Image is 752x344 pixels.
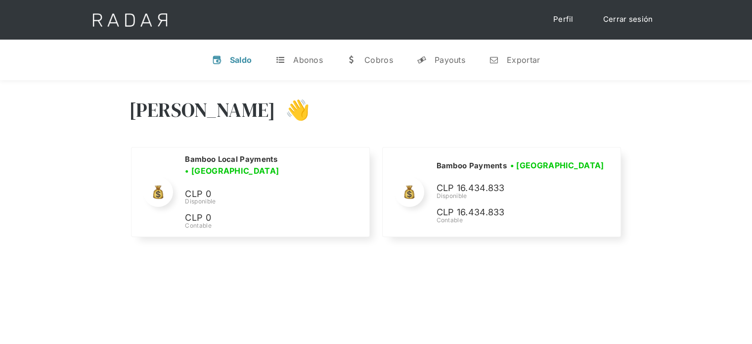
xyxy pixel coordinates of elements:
div: y [417,55,427,65]
div: Contable [436,216,607,225]
p: CLP 16.434.833 [436,205,584,220]
a: Cerrar sesión [593,10,663,29]
div: Cobros [364,55,393,65]
div: Disponible [185,197,357,206]
div: Abonos [293,55,323,65]
div: v [212,55,222,65]
div: t [275,55,285,65]
div: w [347,55,356,65]
div: Payouts [435,55,465,65]
div: Contable [185,221,357,230]
div: n [489,55,499,65]
div: Disponible [436,192,607,200]
p: CLP 0 [185,211,333,225]
div: Exportar [507,55,540,65]
h3: 👋 [275,98,310,122]
div: Saldo [230,55,252,65]
h3: [PERSON_NAME] [129,98,276,122]
p: CLP 16.434.833 [436,181,584,196]
h2: Bamboo Local Payments [185,154,277,164]
h3: • [GEOGRAPHIC_DATA] [185,165,279,177]
h3: • [GEOGRAPHIC_DATA] [510,159,604,171]
h2: Bamboo Payments [436,161,507,171]
a: Perfil [543,10,583,29]
p: CLP 0 [185,187,333,201]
